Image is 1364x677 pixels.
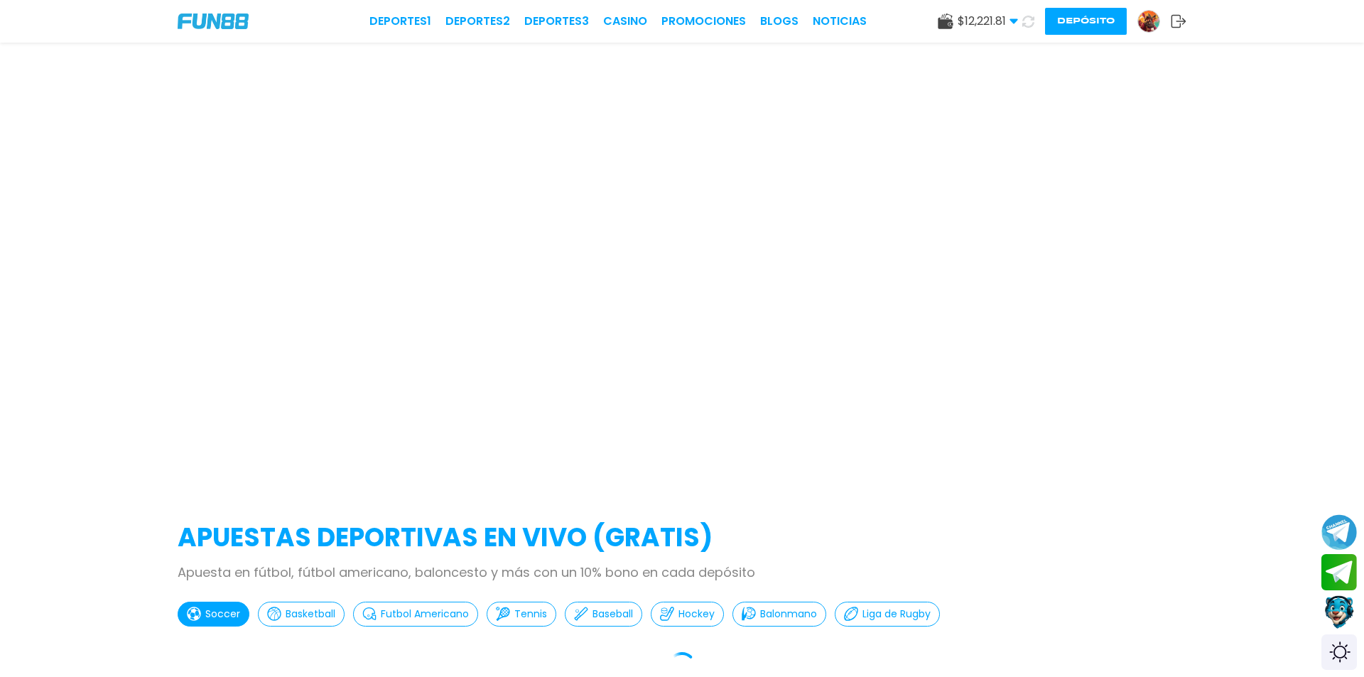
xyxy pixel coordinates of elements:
button: Contact customer service [1321,594,1357,631]
h2: APUESTAS DEPORTIVAS EN VIVO (gratis) [178,519,1186,557]
p: Baseball [592,607,633,622]
button: Join telegram [1321,554,1357,591]
p: Apuesta en fútbol, fútbol americano, baloncesto y más con un 10% bono en cada depósito [178,563,1186,582]
img: Company Logo [178,13,249,29]
button: Tennis [487,602,556,627]
p: Balonmano [760,607,817,622]
p: Soccer [205,607,240,622]
p: Liga de Rugby [862,607,931,622]
button: Baseball [565,602,642,627]
a: BLOGS [760,13,799,30]
a: Promociones [661,13,746,30]
button: Balonmano [732,602,826,627]
button: Hockey [651,602,724,627]
button: Futbol Americano [353,602,478,627]
a: CASINO [603,13,647,30]
p: Basketball [286,607,335,622]
button: Basketball [258,602,345,627]
span: $ 12,221.81 [958,13,1018,30]
button: Soccer [178,602,249,627]
a: Deportes2 [445,13,510,30]
button: Join telegram channel [1321,514,1357,551]
button: Liga de Rugby [835,602,940,627]
a: Deportes3 [524,13,589,30]
img: Avatar [1138,11,1159,32]
a: Avatar [1137,10,1171,33]
p: Tennis [514,607,547,622]
button: Depósito [1045,8,1127,35]
a: NOTICIAS [813,13,867,30]
a: Deportes1 [369,13,431,30]
p: Hockey [678,607,715,622]
div: Switch theme [1321,634,1357,670]
p: Futbol Americano [381,607,469,622]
